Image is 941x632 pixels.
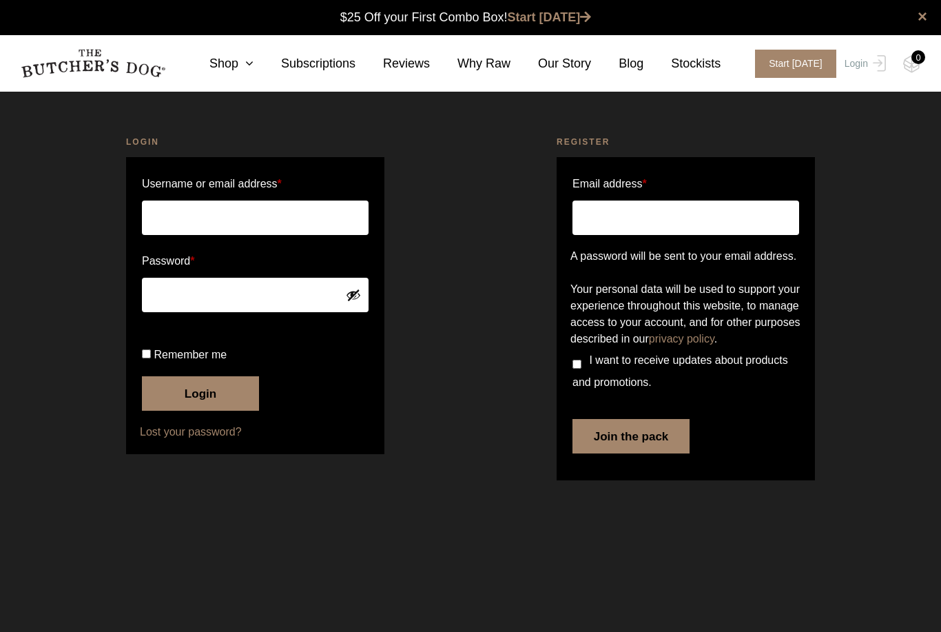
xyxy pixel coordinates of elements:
[572,173,647,195] label: Email address
[430,54,510,73] a: Why Raw
[643,54,721,73] a: Stockists
[570,281,801,347] p: Your personal data will be used to support your experience throughout this website, to manage acc...
[918,8,927,25] a: close
[254,54,355,73] a: Subscriptions
[741,50,841,78] a: Start [DATE]
[182,54,254,73] a: Shop
[841,50,886,78] a: Login
[572,360,581,369] input: I want to receive updates about products and promotions.
[142,250,369,272] label: Password
[142,376,259,411] button: Login
[126,135,384,149] h2: Login
[510,54,591,73] a: Our Story
[142,349,151,358] input: Remember me
[355,54,430,73] a: Reviews
[903,55,920,73] img: TBD_Cart-Empty.png
[346,287,361,303] button: Show password
[557,135,815,149] h2: Register
[572,354,788,388] span: I want to receive updates about products and promotions.
[154,349,227,360] span: Remember me
[140,424,371,440] a: Lost your password?
[570,248,801,265] p: A password will be sent to your email address.
[755,50,836,78] span: Start [DATE]
[911,50,925,64] div: 0
[591,54,643,73] a: Blog
[572,419,690,453] button: Join the pack
[649,333,714,345] a: privacy policy
[142,173,369,195] label: Username or email address
[508,10,592,24] a: Start [DATE]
